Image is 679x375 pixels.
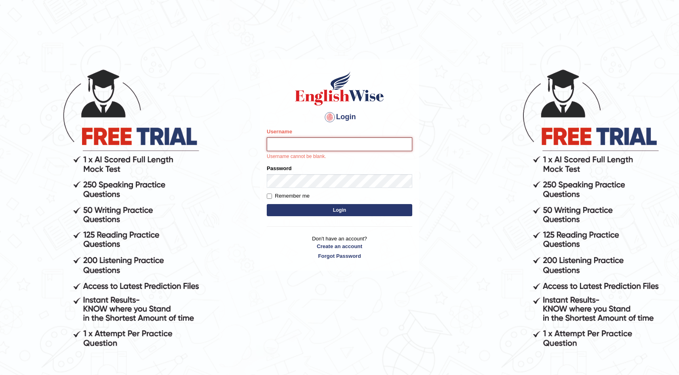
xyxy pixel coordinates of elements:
label: Username [267,128,292,135]
label: Password [267,164,291,172]
p: Don't have an account? [267,235,412,260]
a: Forgot Password [267,252,412,260]
label: Remember me [267,192,310,200]
input: Remember me [267,194,272,199]
button: Login [267,204,412,216]
a: Create an account [267,242,412,250]
h4: Login [267,111,412,124]
p: Username cannot be blank. [267,153,412,160]
img: Logo of English Wise sign in for intelligent practice with AI [293,70,386,107]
